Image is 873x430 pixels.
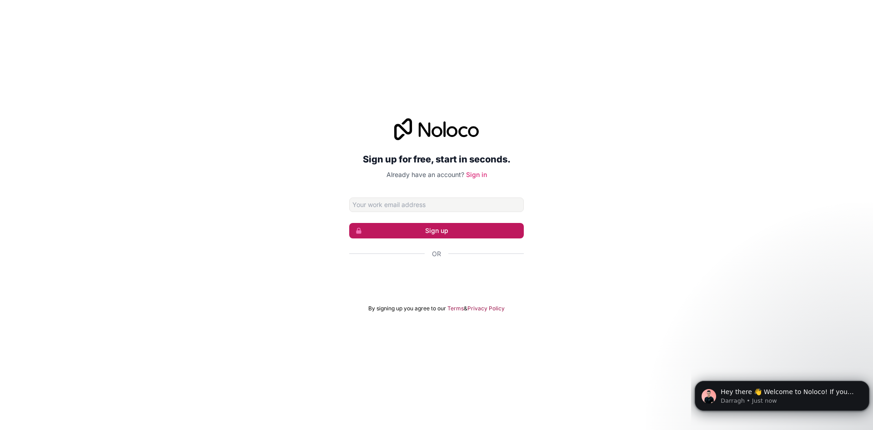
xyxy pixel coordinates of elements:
iframe: Sign in with Google Button [345,268,528,288]
a: Terms [447,305,464,312]
a: Sign in [466,171,487,178]
span: & [464,305,467,312]
input: Email address [349,197,524,212]
span: By signing up you agree to our [368,305,446,312]
span: Already have an account? [386,171,464,178]
h2: Sign up for free, start in seconds. [349,151,524,167]
span: Or [432,249,441,258]
iframe: Intercom notifications message [691,362,873,425]
a: Privacy Policy [467,305,505,312]
button: Sign up [349,223,524,238]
